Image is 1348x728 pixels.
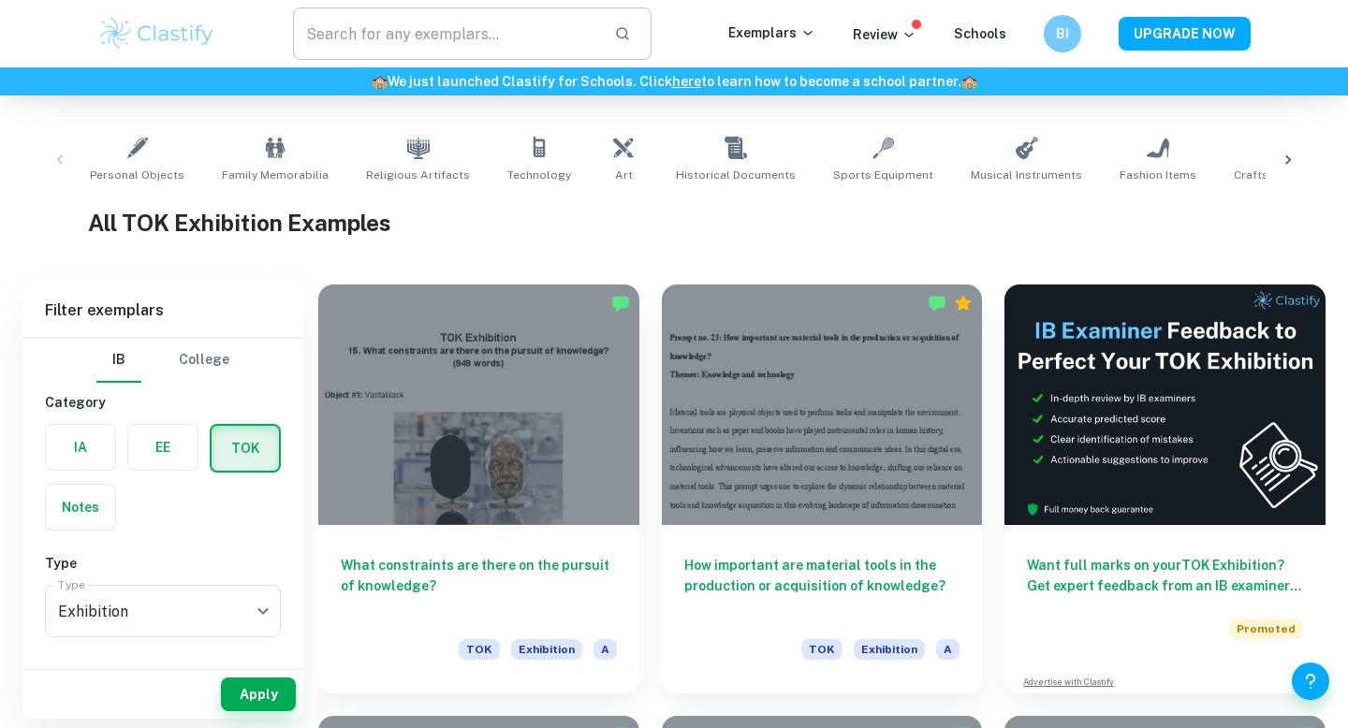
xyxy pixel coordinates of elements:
[221,677,296,711] button: Apply
[1120,167,1196,183] span: Fashion Items
[90,167,184,183] span: Personal Objects
[222,167,329,183] span: Family Memorabilia
[936,639,960,660] span: A
[662,284,983,693] a: How important are material tools in the production or acquisition of knowledge?TOKExhibitionA
[854,639,925,660] span: Exhibition
[96,338,141,383] button: IB
[954,26,1006,41] a: Schools
[45,392,281,413] h6: Category
[507,167,571,183] span: Technology
[45,553,281,574] h6: Type
[1027,555,1303,596] h6: Want full marks on your TOK Exhibition ? Get expert feedback from an IB examiner!
[128,425,198,470] button: EE
[684,555,960,617] h6: How important are material tools in the production or acquisition of knowledge?
[853,24,916,45] p: Review
[46,425,115,470] button: IA
[88,206,1261,240] h1: All TOK Exhibition Examples
[22,284,303,337] h6: Filter exemplars
[293,7,599,60] input: Search for any exemplars...
[676,167,796,183] span: Historical Documents
[971,167,1082,183] span: Musical Instruments
[593,639,617,660] span: A
[318,284,639,693] a: What constraints are there on the pursuit of knowledge?TOKExhibitionA
[372,74,388,89] span: 🏫
[1229,619,1303,639] span: Promoted
[179,338,229,383] button: College
[212,426,279,471] button: TOK
[728,22,815,43] p: Exemplars
[1004,284,1326,525] img: Thumbnail
[341,555,617,617] h6: What constraints are there on the pursuit of knowledge?
[1234,167,1343,183] span: Crafts and Hobbies
[366,167,470,183] span: Religious Artifacts
[954,294,973,313] div: Premium
[1004,284,1326,693] a: Want full marks on yourTOK Exhibition? Get expert feedback from an IB examiner!PromotedAdvertise ...
[672,74,701,89] a: here
[801,639,842,660] span: TOK
[611,294,630,313] img: Marked
[1052,23,1074,44] h6: BI
[615,167,633,183] span: Art
[4,71,1344,92] h6: We just launched Clastify for Schools. Click to learn how to become a school partner.
[96,338,229,383] div: Filter type choice
[1292,662,1329,700] button: Help and Feedback
[1044,15,1081,52] button: BI
[58,576,85,592] label: Type
[961,74,977,89] span: 🏫
[1119,17,1251,51] button: UPGRADE NOW
[928,294,946,313] img: Marked
[833,167,933,183] span: Sports Equipment
[459,639,500,660] span: TOK
[511,639,582,660] span: Exhibition
[97,15,216,52] img: Clastify logo
[1023,676,1114,689] a: Advertise with Clastify
[45,585,281,637] div: Exhibition
[46,485,115,530] button: Notes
